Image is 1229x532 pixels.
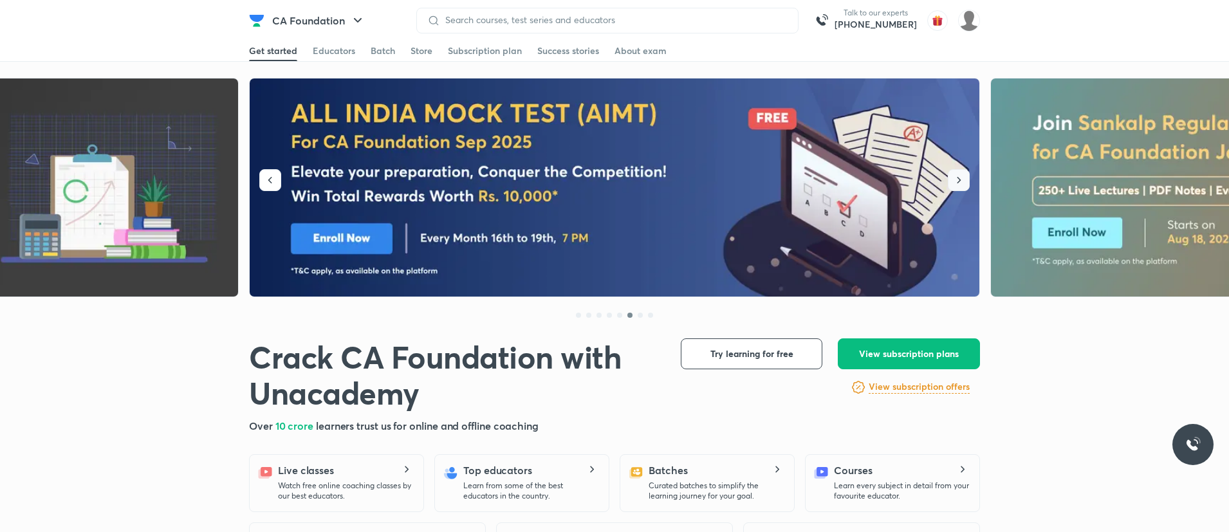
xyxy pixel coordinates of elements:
[371,41,395,61] a: Batch
[537,44,599,57] div: Success stories
[869,380,970,395] a: View subscription offers
[316,419,539,432] span: learners trust us for online and offline coaching
[614,41,667,61] a: About exam
[958,10,980,32] img: Navin Kumar
[249,13,264,28] img: Company Logo
[859,347,959,360] span: View subscription plans
[411,41,432,61] a: Store
[249,338,660,410] h1: Crack CA Foundation with Unacademy
[278,463,334,478] h5: Live classes
[448,41,522,61] a: Subscription plan
[411,44,432,57] div: Store
[1185,437,1201,452] img: ttu
[275,419,316,432] span: 10 crore
[249,419,275,432] span: Over
[371,44,395,57] div: Batch
[834,481,969,501] p: Learn every subject in detail from your favourite educator.
[537,41,599,61] a: Success stories
[869,380,970,394] h6: View subscription offers
[649,481,784,501] p: Curated batches to simplify the learning journey for your goal.
[440,15,788,25] input: Search courses, test series and educators
[614,44,667,57] div: About exam
[927,10,948,31] img: avatar
[835,18,917,31] a: [PHONE_NUMBER]
[264,8,373,33] button: CA Foundation
[834,463,872,478] h5: Courses
[448,44,522,57] div: Subscription plan
[809,8,835,33] img: call-us
[249,41,297,61] a: Get started
[249,44,297,57] div: Get started
[313,41,355,61] a: Educators
[835,8,917,18] p: Talk to our experts
[313,44,355,57] div: Educators
[838,338,980,369] button: View subscription plans
[710,347,793,360] span: Try learning for free
[463,463,532,478] h5: Top educators
[681,338,822,369] button: Try learning for free
[278,481,413,501] p: Watch free online coaching classes by our best educators.
[649,463,687,478] h5: Batches
[463,481,598,501] p: Learn from some of the best educators in the country.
